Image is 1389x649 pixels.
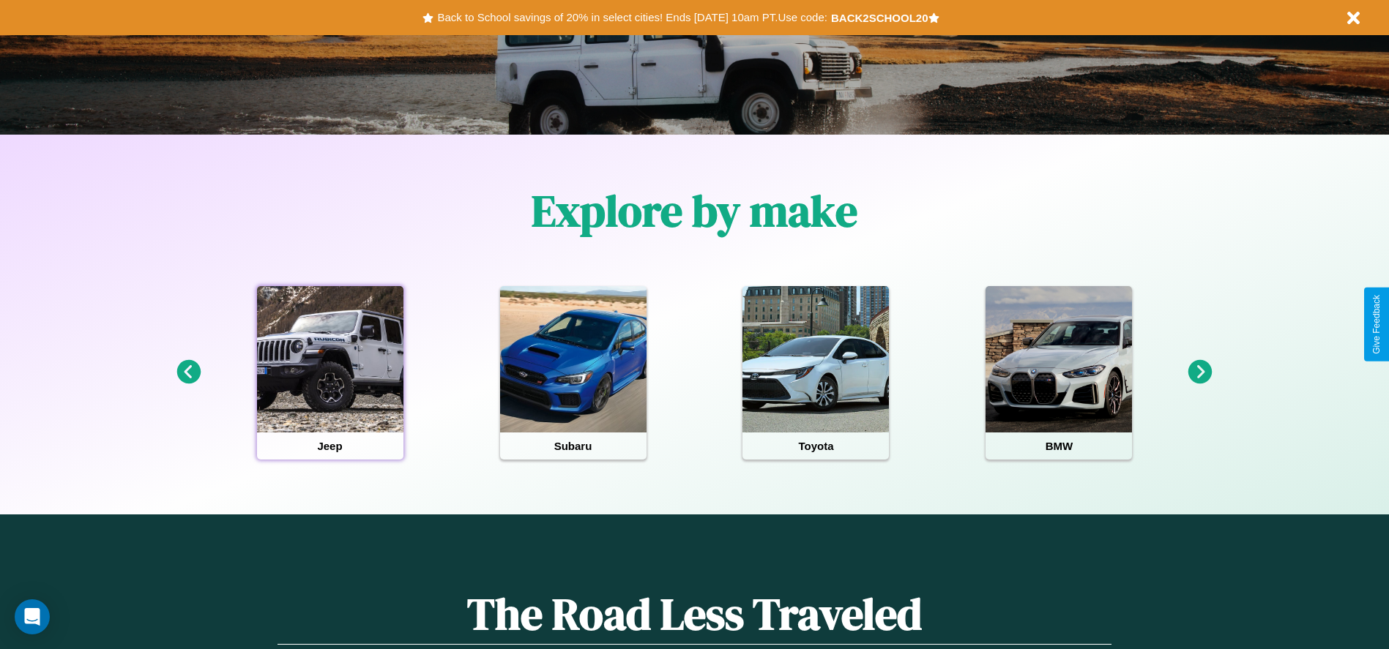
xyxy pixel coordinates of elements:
b: BACK2SCHOOL20 [831,12,928,24]
h4: Toyota [742,432,889,459]
h1: Explore by make [532,181,857,241]
div: Open Intercom Messenger [15,599,50,634]
h4: Jeep [257,432,403,459]
h1: The Road Less Traveled [278,584,1111,645]
h4: BMW [986,432,1132,459]
div: Give Feedback [1371,295,1382,354]
button: Back to School savings of 20% in select cities! Ends [DATE] 10am PT.Use code: [433,7,830,28]
h4: Subaru [500,432,647,459]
